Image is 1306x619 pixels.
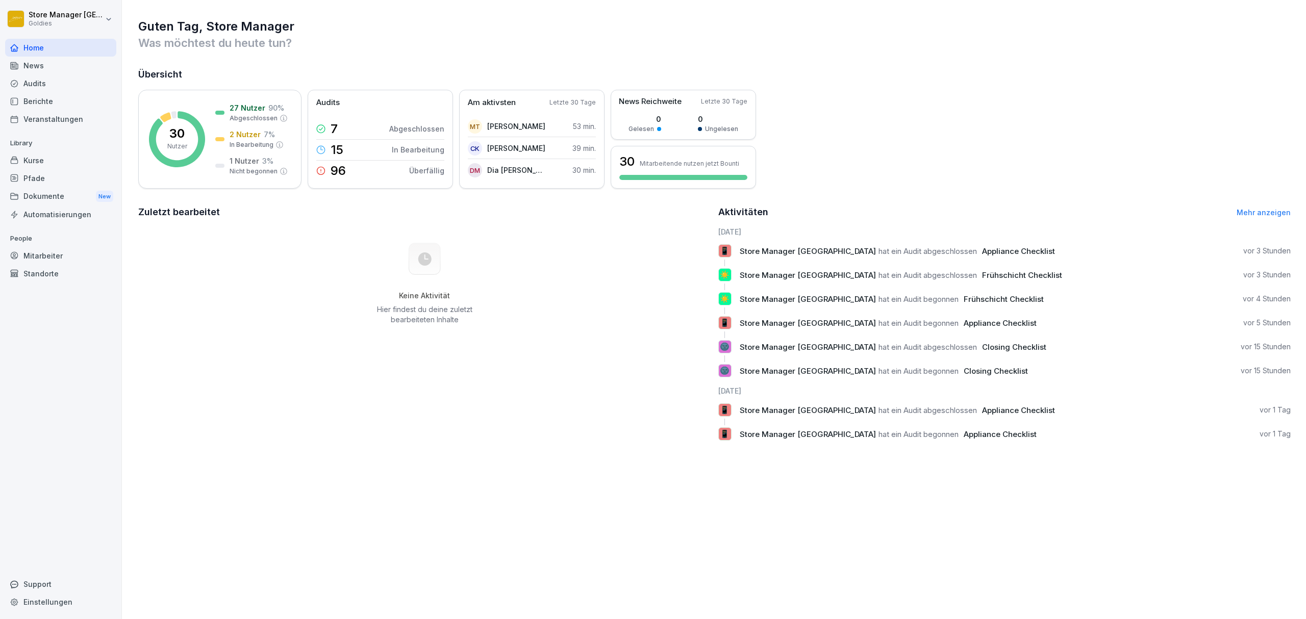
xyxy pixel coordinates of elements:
[5,39,116,57] a: Home
[740,270,876,280] span: Store Manager [GEOGRAPHIC_DATA]
[1243,270,1291,280] p: vor 3 Stunden
[167,142,187,151] p: Nutzer
[29,20,103,27] p: Goldies
[549,98,596,107] p: Letzte 30 Tage
[5,247,116,265] a: Mitarbeiter
[5,169,116,187] a: Pfade
[392,144,444,155] p: In Bearbeitung
[468,163,482,177] div: DM
[878,366,959,376] span: hat ein Audit begonnen
[878,270,977,280] span: hat ein Audit abgeschlossen
[701,97,747,106] p: Letzte 30 Tage
[698,114,738,124] p: 0
[720,316,730,330] p: 📱
[720,427,730,441] p: 📱
[964,294,1044,304] span: Frühschicht Checklist
[573,121,596,132] p: 53 min.
[331,123,338,135] p: 7
[740,318,876,328] span: Store Manager [GEOGRAPHIC_DATA]
[5,593,116,611] div: Einstellungen
[982,342,1046,352] span: Closing Checklist
[1243,294,1291,304] p: vor 4 Stunden
[964,429,1037,439] span: Appliance Checklist
[5,135,116,151] p: Library
[982,405,1055,415] span: Appliance Checklist
[740,246,876,256] span: Store Manager [GEOGRAPHIC_DATA]
[720,244,730,258] p: 📱
[230,114,278,123] p: Abgeschlossen
[5,205,116,223] a: Automatisierungen
[230,129,261,140] p: 2 Nutzer
[138,18,1291,35] h1: Guten Tag, Store Manager
[740,342,876,352] span: Store Manager [GEOGRAPHIC_DATA]
[5,187,116,206] div: Dokumente
[619,96,682,108] p: News Reichweite
[468,119,482,134] div: MT
[5,575,116,593] div: Support
[720,364,730,378] p: 🌚
[373,304,476,325] p: Hier findest du deine zuletzt bearbeiteten Inhalte
[268,102,284,113] p: 90 %
[169,127,185,140] p: 30
[331,165,346,177] p: 96
[5,92,116,110] a: Berichte
[629,114,661,124] p: 0
[1237,208,1291,217] a: Mehr anzeigen
[964,318,1037,328] span: Appliance Checklist
[331,144,343,156] p: 15
[5,187,116,206] a: DokumenteNew
[262,156,273,166] p: 3 %
[5,110,116,128] a: Veranstaltungen
[878,246,977,256] span: hat ein Audit abgeschlossen
[619,153,635,170] h3: 30
[487,121,545,132] p: [PERSON_NAME]
[5,57,116,74] a: News
[572,165,596,175] p: 30 min.
[878,405,977,415] span: hat ein Audit abgeschlossen
[230,167,278,176] p: Nicht begonnen
[629,124,654,134] p: Gelesen
[138,35,1291,51] p: Was möchtest du heute tun?
[1241,366,1291,376] p: vor 15 Stunden
[468,141,482,156] div: CK
[740,294,876,304] span: Store Manager [GEOGRAPHIC_DATA]
[718,385,1291,396] h6: [DATE]
[740,366,876,376] span: Store Manager [GEOGRAPHIC_DATA]
[5,151,116,169] a: Kurse
[718,205,768,219] h2: Aktivitäten
[5,74,116,92] a: Audits
[487,143,545,153] p: [PERSON_NAME]
[389,123,444,134] p: Abgeschlossen
[705,124,738,134] p: Ungelesen
[230,156,259,166] p: 1 Nutzer
[409,165,444,176] p: Überfällig
[264,129,275,140] p: 7 %
[1260,405,1291,415] p: vor 1 Tag
[878,294,959,304] span: hat ein Audit begonnen
[468,97,516,109] p: Am aktivsten
[740,405,876,415] span: Store Manager [GEOGRAPHIC_DATA]
[29,11,103,19] p: Store Manager [GEOGRAPHIC_DATA]
[487,165,546,175] p: Dia [PERSON_NAME]
[982,246,1055,256] span: Appliance Checklist
[878,318,959,328] span: hat ein Audit begonnen
[5,230,116,247] p: People
[640,160,739,167] p: Mitarbeitende nutzen jetzt Bounti
[878,342,977,352] span: hat ein Audit abgeschlossen
[138,205,711,219] h2: Zuletzt bearbeitet
[1243,318,1291,328] p: vor 5 Stunden
[964,366,1028,376] span: Closing Checklist
[96,191,113,202] div: New
[740,429,876,439] span: Store Manager [GEOGRAPHIC_DATA]
[878,429,959,439] span: hat ein Audit begonnen
[5,265,116,282] a: Standorte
